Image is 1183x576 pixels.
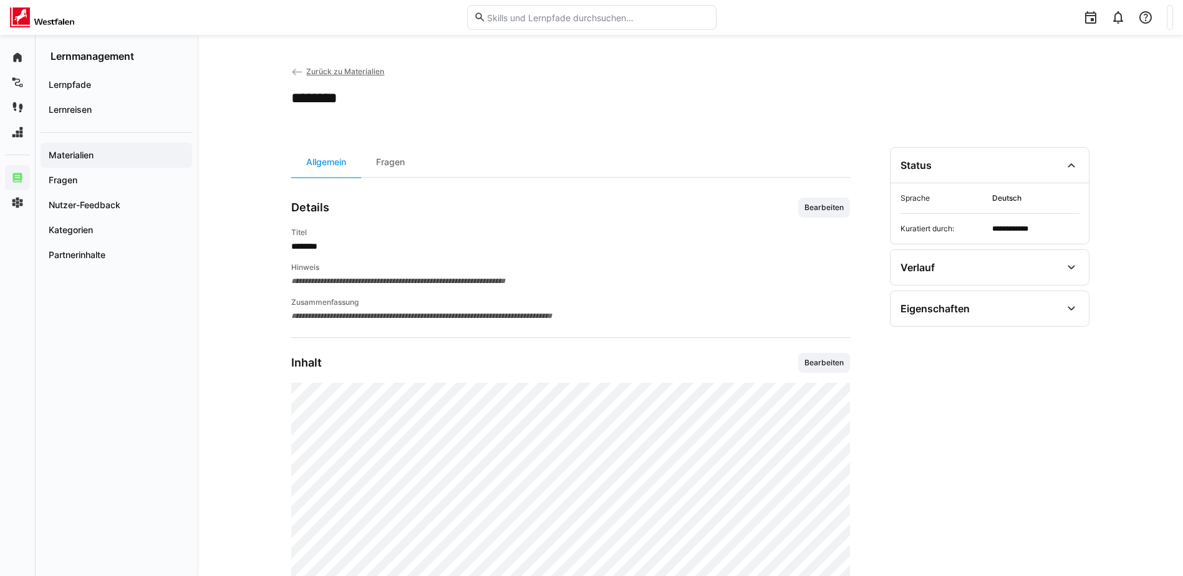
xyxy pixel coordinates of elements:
[291,67,385,76] a: Zurück zu Materialien
[798,353,850,373] button: Bearbeiten
[803,203,845,213] span: Bearbeiten
[306,67,384,76] span: Zurück zu Materialien
[901,261,935,274] div: Verlauf
[291,262,850,272] h4: Hinweis
[291,228,850,238] h4: Titel
[798,198,850,218] button: Bearbeiten
[361,147,420,177] div: Fragen
[901,302,970,315] div: Eigenschaften
[992,193,1079,203] span: Deutsch
[291,147,361,177] div: Allgemein
[901,224,987,234] span: Kuratiert durch:
[291,356,322,370] h3: Inhalt
[291,201,329,214] h3: Details
[486,12,709,23] input: Skills und Lernpfade durchsuchen…
[291,297,850,307] h4: Zusammenfassung
[901,159,932,171] div: Status
[901,193,987,203] span: Sprache
[803,358,845,368] span: Bearbeiten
